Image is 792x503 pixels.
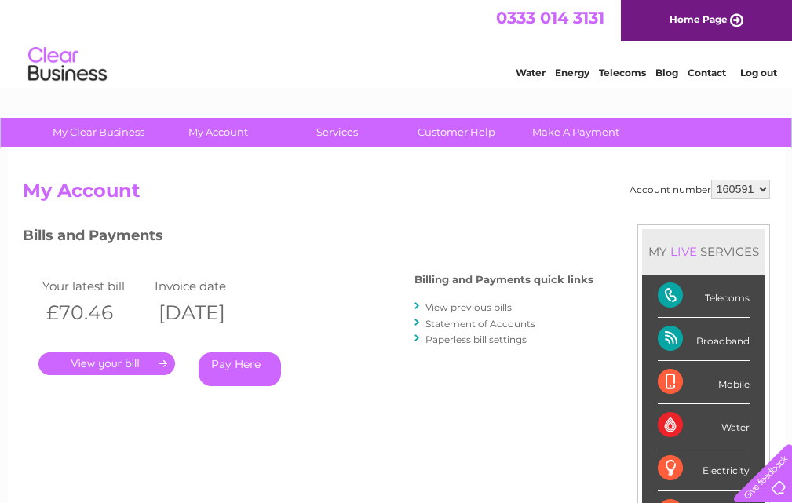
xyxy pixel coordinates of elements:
[414,274,593,286] h4: Billing and Payments quick links
[151,275,264,297] td: Invoice date
[151,297,264,329] th: [DATE]
[688,67,726,78] a: Contact
[272,118,402,147] a: Services
[655,67,678,78] a: Blog
[658,447,750,490] div: Electricity
[630,180,770,199] div: Account number
[38,275,151,297] td: Your latest bill
[34,118,163,147] a: My Clear Business
[658,318,750,361] div: Broadband
[511,118,641,147] a: Make A Payment
[23,224,593,252] h3: Bills and Payments
[23,180,770,210] h2: My Account
[740,67,777,78] a: Log out
[425,301,512,313] a: View previous bills
[555,67,589,78] a: Energy
[38,352,175,375] a: .
[38,297,151,329] th: £70.46
[496,8,604,27] a: 0333 014 3131
[658,275,750,318] div: Telecoms
[516,67,546,78] a: Water
[658,404,750,447] div: Water
[392,118,521,147] a: Customer Help
[658,361,750,404] div: Mobile
[153,118,283,147] a: My Account
[199,352,281,386] a: Pay Here
[599,67,646,78] a: Telecoms
[667,244,700,259] div: LIVE
[26,9,768,76] div: Clear Business is a trading name of Verastar Limited (registered in [GEOGRAPHIC_DATA] No. 3667643...
[642,229,765,274] div: MY SERVICES
[425,334,527,345] a: Paperless bill settings
[425,318,535,330] a: Statement of Accounts
[27,41,108,89] img: logo.png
